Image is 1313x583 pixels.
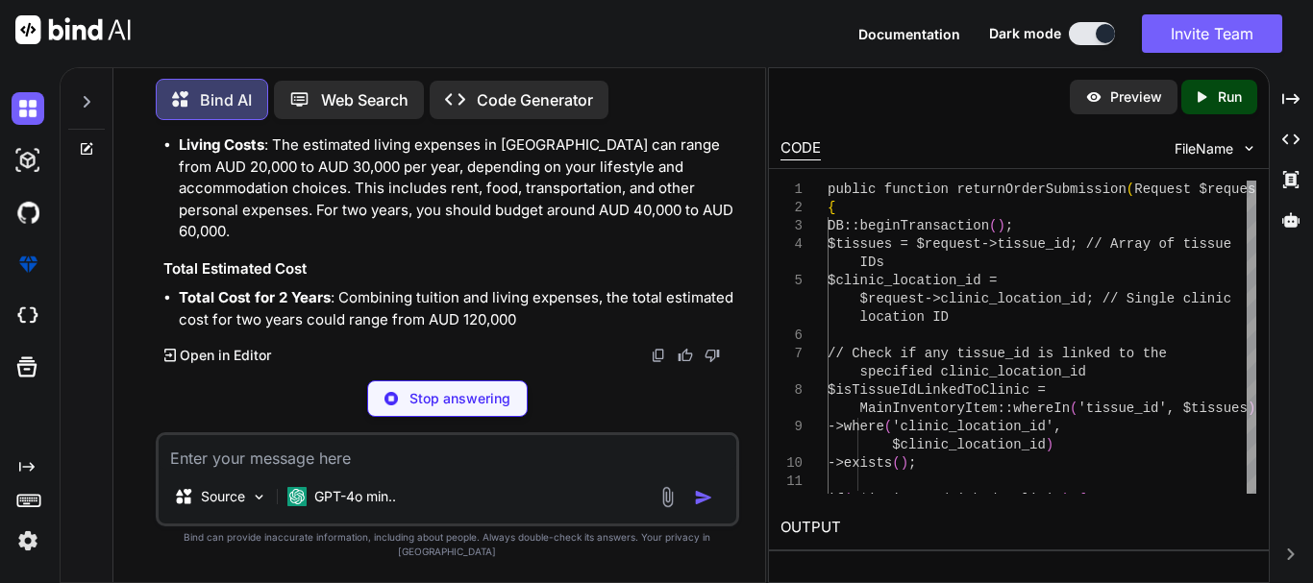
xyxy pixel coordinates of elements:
img: attachment [656,486,679,508]
span: $tissues = $request->tissue_id; // Array of ti [828,236,1199,252]
img: premium [12,248,44,280]
span: Request $request [1134,182,1263,197]
span: MainInventoryItem::whereIn [860,401,1070,416]
span: specified clinic_location_id [860,364,1086,379]
span: // Check if any tissue_id is linked to the [828,346,1167,361]
p: Open in Editor [180,346,271,365]
span: 'clinic_location_id', [892,419,1061,434]
span: ->where [828,419,884,434]
div: 10 [780,454,803,473]
img: settings [12,524,44,557]
img: Pick Models [251,489,267,505]
span: ( [1127,182,1134,197]
img: githubDark [12,196,44,229]
p: Source [201,487,245,506]
span: ( [989,218,997,233]
div: 8 [780,381,803,400]
span: ; [908,455,916,471]
span: ( [1070,401,1078,416]
span: FileName [1175,139,1233,158]
span: ->exists [828,455,892,471]
h2: OUTPUT [769,505,1269,550]
span: Documentation [858,26,960,42]
img: chevron down [1241,140,1257,157]
p: Preview [1110,87,1162,107]
span: ( [892,455,900,471]
span: ) [1046,437,1053,452]
span: IDs [860,255,884,270]
div: 5 [780,272,803,290]
img: GPT-4o mini [287,487,307,506]
span: ) [901,455,908,471]
div: 3 [780,217,803,235]
div: 12 [780,491,803,509]
img: like [678,348,693,363]
button: Documentation [858,24,960,44]
img: darkAi-studio [12,144,44,177]
img: cloudideIcon [12,300,44,332]
p: Stop answering [409,389,510,408]
img: dislike [705,348,720,363]
span: $clinic_location_id = [828,273,997,288]
span: Dark mode [989,24,1061,43]
span: DB::beginTransaction [828,218,989,233]
p: Bind AI [200,88,252,111]
strong: Living Costs [179,135,264,154]
p: Code Generator [477,88,593,111]
span: location ID [860,309,949,325]
div: 4 [780,235,803,254]
span: $request->clinic_location_id; // Single clinic [860,291,1231,306]
div: 11 [780,473,803,491]
span: ssue [1199,236,1231,252]
p: Run [1218,87,1242,107]
span: ( [844,492,852,507]
button: Invite Team [1142,14,1282,53]
img: icon [694,488,713,507]
span: ) [997,218,1004,233]
img: preview [1085,88,1102,106]
div: 1 [780,181,803,199]
p: Web Search [321,88,409,111]
img: Bind AI [15,15,131,44]
div: 7 [780,345,803,363]
li: : Combining tuition and living expenses, the total estimated cost for two years could range from ... [179,287,735,330]
span: 'tissue_id', $tissues [1078,401,1247,416]
img: darkChat [12,92,44,125]
span: { [1078,492,1085,507]
p: Bind can provide inaccurate information, including about people. Always double-check its answers.... [156,530,739,559]
span: { [828,200,835,215]
span: ) [1062,492,1070,507]
div: 9 [780,418,803,436]
span: public function returnOrderSubmission [828,182,1127,197]
span: ; [1005,218,1013,233]
span: ( [884,419,892,434]
strong: Total Cost for 2 Years [179,288,331,306]
div: 2 [780,199,803,217]
span: if [828,492,844,507]
h3: Total Estimated Cost [163,258,735,280]
span: $clinic_location_id [892,437,1046,452]
div: 6 [780,327,803,345]
div: CODE [780,137,821,160]
span: $isTissueIdLinkedToClinic = [828,382,1046,398]
span: !$isTissueIdLinkedToClinic [852,492,1061,507]
img: copy [651,348,666,363]
li: : The estimated living expenses in [GEOGRAPHIC_DATA] can range from AUD 20,000 to AUD 30,000 per ... [179,134,735,243]
p: GPT-4o min.. [314,487,396,506]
